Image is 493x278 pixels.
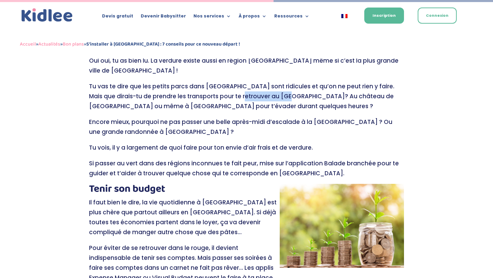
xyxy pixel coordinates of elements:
[89,143,404,159] p: Tu vois, il y a largement de quoi faire pour ton envie d’air frais et de verdure.
[89,198,404,243] p: Il faut bien le dire, la vie quotidienne à [GEOGRAPHIC_DATA] est plus chère que partout ailleurs ...
[89,181,165,197] span: Tenir son budget
[89,117,404,143] p: Encore mieux, pourquoi ne pas passer une belle après-midi d’escalade à la [GEOGRAPHIC_DATA] ? Ou ...
[38,40,60,48] a: Actualités
[89,56,404,81] p: Oui oui, tu as bien lu. La verdure existe aussi en région [GEOGRAPHIC_DATA] même si c’est la plus...
[341,14,347,18] img: Français
[89,81,404,117] p: Tu vas te dire que les petits parcs dans [GEOGRAPHIC_DATA] sont ridicules et qu’on ne peut rien y...
[141,14,186,21] a: Devenir Babysitter
[102,14,133,21] a: Devis gratuit
[63,40,84,48] a: Bon plans
[418,8,457,24] a: Connexion
[193,14,231,21] a: Nos services
[89,159,404,184] p: Si passer au vert dans des régions inconnues te fait peur, mise sur l’application Balade branchée...
[20,40,240,48] span: » » »
[20,7,74,24] a: Kidlee Logo
[274,14,309,21] a: Ressources
[86,40,240,48] strong: S’installer à [GEOGRAPHIC_DATA] : 7 conseils pour ce nouveau départ !
[364,8,404,24] a: Inscription
[20,7,74,24] img: logo_kidlee_bleu
[239,14,267,21] a: À propos
[20,40,36,48] a: Accueil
